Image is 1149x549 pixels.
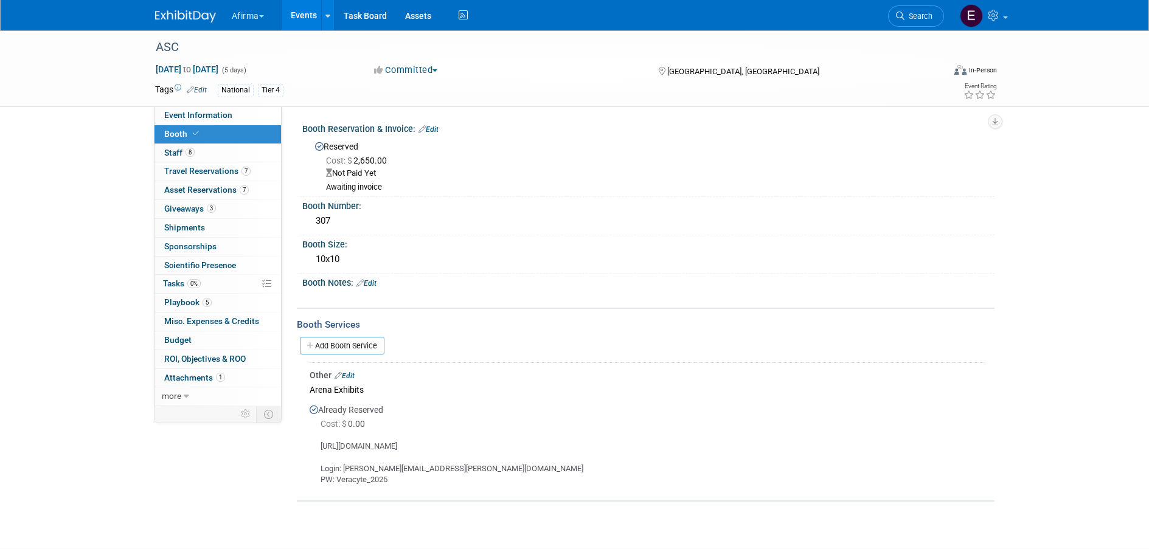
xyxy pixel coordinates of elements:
[310,381,985,398] div: Arena Exhibits
[963,83,996,89] div: Event Rating
[193,130,199,137] i: Booth reservation complete
[667,67,819,76] span: [GEOGRAPHIC_DATA], [GEOGRAPHIC_DATA]
[164,166,251,176] span: Travel Reservations
[221,66,246,74] span: (5 days)
[164,316,259,326] span: Misc. Expenses & Credits
[187,86,207,94] a: Edit
[164,129,201,139] span: Booth
[300,337,384,354] a: Add Booth Service
[256,406,281,422] td: Toggle Event Tabs
[310,398,985,486] div: Already Reserved
[321,419,370,429] span: 0.00
[164,373,225,382] span: Attachments
[154,162,281,181] a: Travel Reservations7
[154,275,281,293] a: Tasks0%
[154,219,281,237] a: Shipments
[164,204,216,213] span: Giveaways
[216,373,225,382] span: 1
[154,294,281,312] a: Playbook5
[154,331,281,350] a: Budget
[241,167,251,176] span: 7
[302,197,995,212] div: Booth Number:
[258,84,283,97] div: Tier 4
[154,257,281,275] a: Scientific Presence
[154,387,281,406] a: more
[302,120,995,136] div: Booth Reservation & Invoice:
[310,431,985,486] div: [URL][DOMAIN_NAME] Login: [PERSON_NAME][EMAIL_ADDRESS][PERSON_NAME][DOMAIN_NAME] PW: Veracyte_2025
[155,83,207,97] td: Tags
[154,238,281,256] a: Sponsorships
[164,241,217,251] span: Sponsorships
[164,185,249,195] span: Asset Reservations
[151,36,926,58] div: ASC
[164,148,195,157] span: Staff
[154,125,281,143] a: Booth
[164,297,212,307] span: Playbook
[154,106,281,125] a: Event Information
[164,110,232,120] span: Event Information
[370,64,442,77] button: Committed
[335,371,355,380] a: Edit
[240,185,249,195] span: 7
[326,156,353,165] span: Cost: $
[186,148,195,157] span: 8
[418,125,439,134] a: Edit
[162,391,181,401] span: more
[163,278,201,288] span: Tasks
[297,318,995,331] div: Booth Services
[154,200,281,218] a: Giveaways3
[954,65,967,75] img: Format-Inperson.png
[164,335,192,345] span: Budget
[187,279,201,288] span: 0%
[326,168,985,179] div: Not Paid Yet
[302,235,995,250] div: Booth Size:
[154,144,281,162] a: Staff8
[154,369,281,387] a: Attachments1
[164,354,246,364] span: ROI, Objectives & ROO
[321,419,348,429] span: Cost: $
[872,63,998,81] div: Event Format
[154,350,281,368] a: ROI, Objectives & ROO
[154,312,281,331] a: Misc. Expenses & Credits
[181,64,193,74] span: to
[968,66,997,75] div: In-Person
[235,406,257,422] td: Personalize Event Tab Strip
[203,298,212,307] span: 5
[164,260,236,270] span: Scientific Presence
[311,250,985,269] div: 10x10
[311,137,985,193] div: Reserved
[207,204,216,213] span: 3
[326,156,392,165] span: 2,650.00
[311,212,985,230] div: 307
[356,279,377,288] a: Edit
[904,12,932,21] span: Search
[302,274,995,289] div: Booth Notes:
[164,223,205,232] span: Shipments
[326,182,985,193] div: Awaiting invoice
[218,84,254,97] div: National
[155,64,219,75] span: [DATE] [DATE]
[960,4,983,27] img: Emma Mitchell
[310,369,985,381] div: Other
[888,5,944,27] a: Search
[155,10,216,22] img: ExhibitDay
[154,181,281,199] a: Asset Reservations7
